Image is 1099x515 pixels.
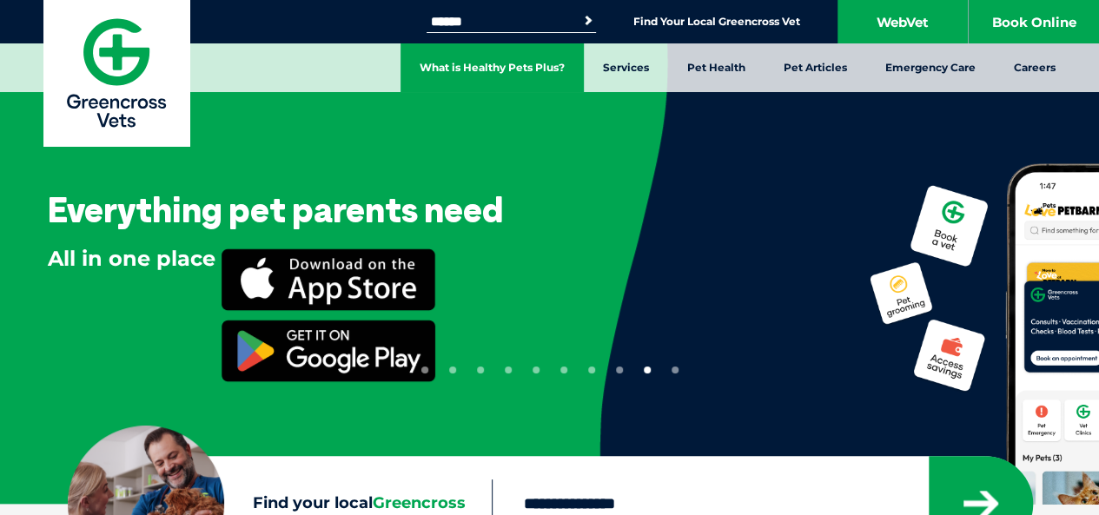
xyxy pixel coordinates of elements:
h3: Everything pet parents need [48,192,504,227]
button: 9 of 10 [644,366,651,373]
img: Petbarn App Apple store download [222,248,435,311]
button: 4 of 10 [505,366,512,373]
a: Pet Health [668,43,765,92]
a: Careers [995,43,1075,92]
a: What is Healthy Pets Plus? [401,43,584,92]
button: 2 of 10 [449,366,456,373]
button: 1 of 10 [421,366,428,373]
a: Pet Articles [765,43,866,92]
button: 10 of 10 [672,366,679,373]
img: petbarn Google play store app download [222,320,435,382]
button: 6 of 10 [560,366,567,373]
button: Search [579,12,597,30]
button: 3 of 10 [477,366,484,373]
button: 5 of 10 [533,366,540,373]
a: Services [584,43,668,92]
button: 7 of 10 [588,366,595,373]
a: Find Your Local Greencross Vet [633,15,800,29]
span: Greencross [373,493,466,512]
p: All in one place [48,244,215,391]
button: 8 of 10 [616,366,623,373]
a: Emergency Care [866,43,995,92]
